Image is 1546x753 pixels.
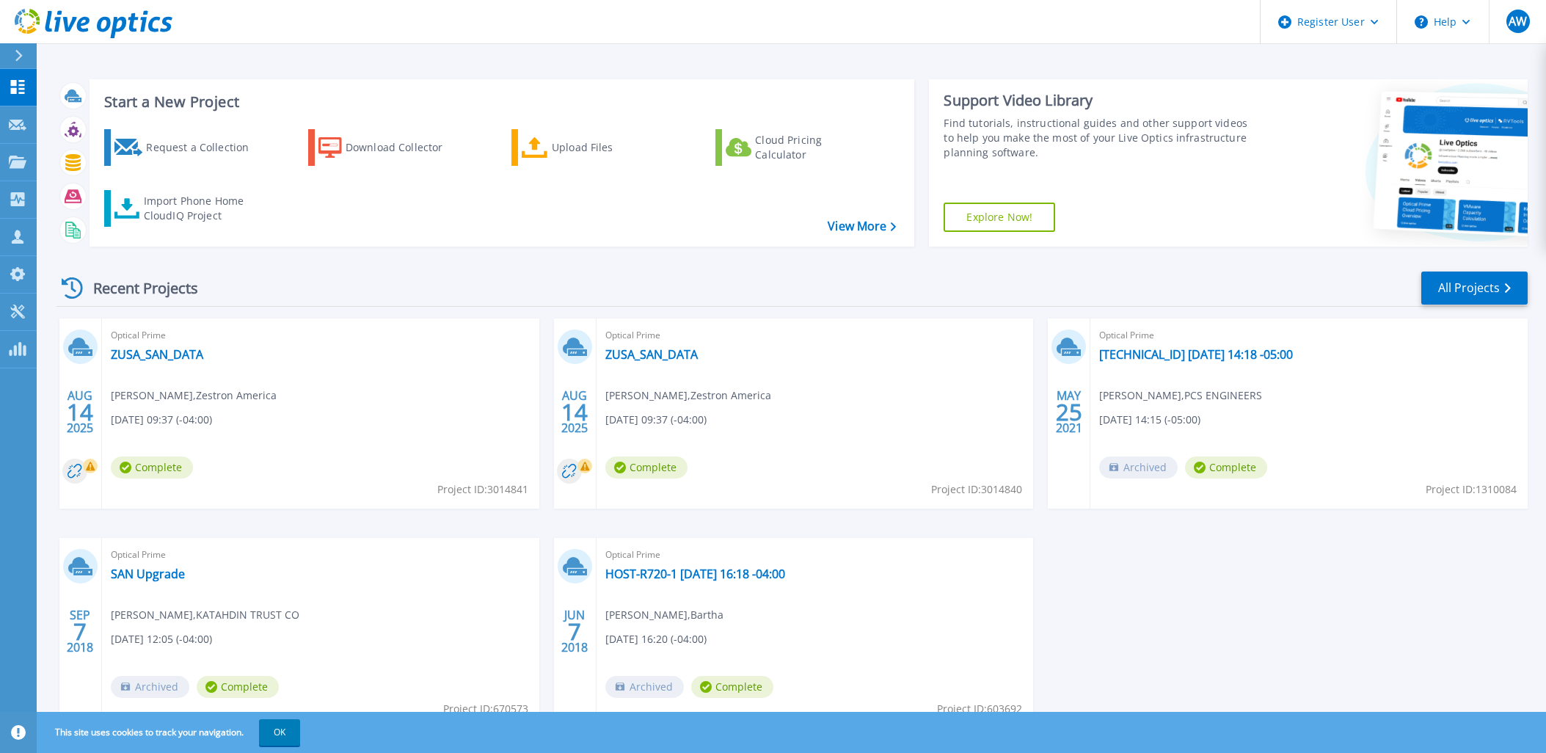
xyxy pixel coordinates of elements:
a: Download Collector [308,129,472,166]
div: JUN 2018 [561,605,588,658]
span: [DATE] 12:05 (-04:00) [111,631,212,647]
div: Recent Projects [56,270,218,306]
div: AUG 2025 [561,385,588,439]
span: Optical Prime [111,327,530,343]
span: 25 [1056,406,1082,418]
span: 7 [73,625,87,638]
span: Complete [691,676,773,698]
a: HOST-R720-1 [DATE] 16:18 -04:00 [605,567,785,581]
a: [TECHNICAL_ID] [DATE] 14:18 -05:00 [1099,347,1293,362]
span: Archived [605,676,684,698]
div: SEP 2018 [66,605,94,658]
div: AUG 2025 [66,385,94,439]
span: 14 [561,406,588,418]
div: Find tutorials, instructional guides and other support videos to help you make the most of your L... [944,116,1250,160]
div: Import Phone Home CloudIQ Project [144,194,258,223]
span: [DATE] 14:15 (-05:00) [1099,412,1200,428]
div: Download Collector [346,133,463,162]
span: [PERSON_NAME] , Bartha [605,607,723,623]
span: Project ID: 3014841 [437,481,528,498]
span: Archived [1099,456,1178,479]
a: Cloud Pricing Calculator [715,129,879,166]
span: Project ID: 603692 [937,701,1022,717]
span: Complete [197,676,279,698]
span: [PERSON_NAME] , PCS ENGINEERS [1099,388,1262,404]
div: Upload Files [552,133,669,162]
a: Request a Collection [104,129,268,166]
span: Project ID: 1310084 [1426,481,1517,498]
span: This site uses cookies to track your navigation. [40,719,300,746]
span: 7 [568,625,581,638]
a: ZUSA_SAN_DATA [605,347,698,362]
span: [PERSON_NAME] , KATAHDIN TRUST CO [111,607,299,623]
span: [DATE] 09:37 (-04:00) [111,412,212,428]
span: [PERSON_NAME] , Zestron America [605,388,771,404]
span: [PERSON_NAME] , Zestron America [111,388,277,404]
a: SAN Upgrade [111,567,185,581]
a: Upload Files [511,129,675,166]
span: Optical Prime [605,327,1025,343]
span: Complete [605,456,688,479]
span: 14 [67,406,93,418]
span: Optical Prime [111,547,530,563]
a: Explore Now! [944,203,1055,232]
span: Optical Prime [1099,327,1519,343]
div: Support Video Library [944,91,1250,110]
div: MAY 2021 [1055,385,1083,439]
a: All Projects [1421,272,1528,305]
button: OK [259,719,300,746]
span: Complete [111,456,193,479]
div: Request a Collection [146,133,263,162]
span: Project ID: 670573 [443,701,528,717]
span: Archived [111,676,189,698]
span: [DATE] 16:20 (-04:00) [605,631,707,647]
span: Optical Prime [605,547,1025,563]
a: View More [828,219,896,233]
span: Complete [1185,456,1267,479]
a: ZUSA_SAN_DATA [111,347,203,362]
span: Project ID: 3014840 [931,481,1022,498]
span: [DATE] 09:37 (-04:00) [605,412,707,428]
span: AW [1509,15,1527,27]
div: Cloud Pricing Calculator [755,133,872,162]
h3: Start a New Project [104,94,896,110]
